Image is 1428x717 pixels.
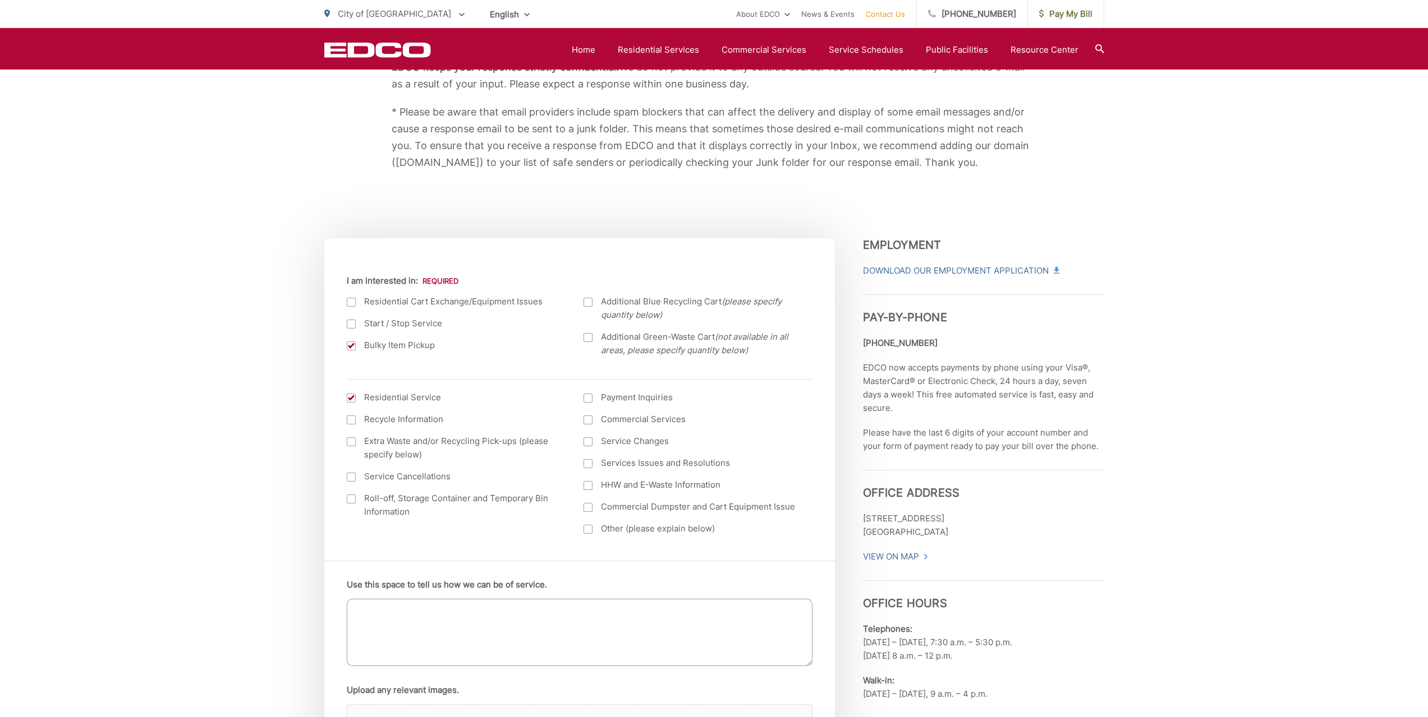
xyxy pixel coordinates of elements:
[863,238,1104,252] h3: Employment
[863,674,1104,701] p: [DATE] – [DATE], 9 a.m. – 4 p.m.
[863,512,1104,539] p: [STREET_ADDRESS] [GEOGRAPHIC_DATA]
[722,43,806,57] a: Commercial Services
[347,685,459,695] label: Upload any relevant images.
[347,295,562,308] label: Residential Cart Exchange/Equipment Issues
[347,317,562,330] label: Start / Stop Service
[601,330,798,357] span: Additional Green-Waste Cart
[801,7,855,21] a: News & Events
[601,295,798,322] span: Additional Blue Recycling Cart
[347,470,562,483] label: Service Cancellations
[481,4,538,24] span: English
[863,550,929,563] a: View On Map
[863,426,1104,453] p: Please have the last 6 digits of your account number and your form of payment ready to pay your b...
[584,434,798,448] label: Service Changes
[863,361,1104,415] p: EDCO now accepts payments by phone using your Visa®, MasterCard® or Electronic Check, 24 hours a ...
[829,43,903,57] a: Service Schedules
[926,43,988,57] a: Public Facilities
[347,580,547,590] label: Use this space to tell us how we can be of service.
[338,8,451,19] span: City of [GEOGRAPHIC_DATA]
[863,337,938,348] strong: [PHONE_NUMBER]
[347,413,562,426] label: Recycle Information
[863,623,912,634] b: Telephones:
[584,500,798,514] label: Commercial Dumpster and Cart Equipment Issue
[572,43,595,57] a: Home
[863,264,1058,277] a: Download Our Employment Application
[618,43,699,57] a: Residential Services
[347,276,458,286] label: I am interested in:
[392,59,1037,92] p: We do not provide it to any outside source. You will not receive any unsolicited e-mail as a resu...
[324,42,431,58] a: EDCD logo. Return to the homepage.
[584,413,798,426] label: Commercial Services
[863,622,1104,663] p: [DATE] – [DATE], 7:30 a.m. – 5:30 p.m. [DATE] 8 a.m. – 12 p.m.
[392,104,1037,171] p: * Please be aware that email providers include spam blockers that can affect the delivery and dis...
[347,391,562,404] label: Residential Service
[584,522,798,535] label: Other (please explain below)
[584,478,798,492] label: HHW and E-Waste Information
[863,580,1104,610] h3: Office Hours
[863,294,1104,324] h3: Pay-by-Phone
[584,391,798,404] label: Payment Inquiries
[863,470,1104,499] h3: Office Address
[584,456,798,470] label: Services Issues and Resolutions
[863,675,894,686] b: Walk-in:
[1011,43,1078,57] a: Resource Center
[866,7,905,21] a: Contact Us
[1039,7,1092,21] span: Pay My Bill
[347,339,562,352] label: Bulky Item Pickup
[736,7,790,21] a: About EDCO
[347,492,562,519] label: Roll-off, Storage Container and Temporary Bin Information
[347,434,562,461] label: Extra Waste and/or Recycling Pick-ups (please specify below)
